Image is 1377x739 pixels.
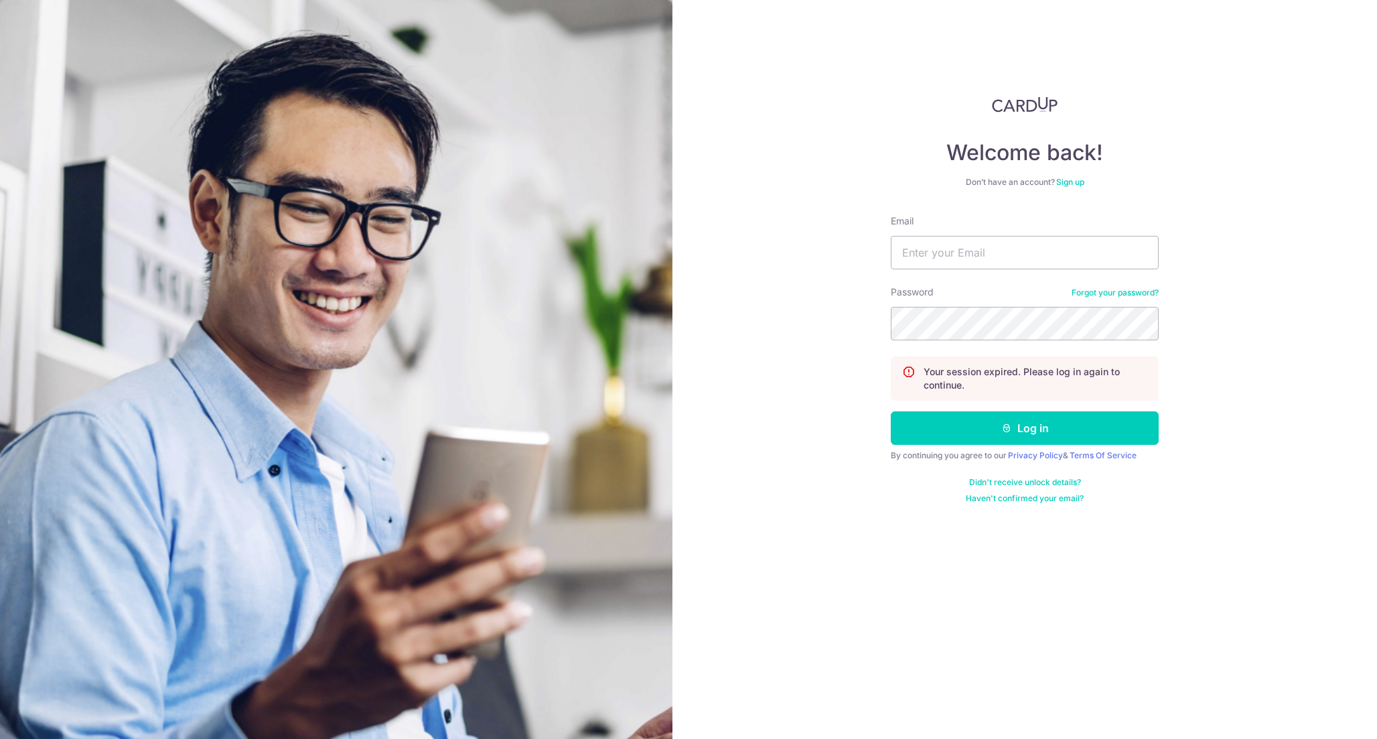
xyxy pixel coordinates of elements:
a: Forgot your password? [1072,287,1159,298]
div: Don’t have an account? [891,177,1159,188]
a: Privacy Policy [1008,450,1063,460]
label: Email [891,214,914,228]
div: By continuing you agree to our & [891,450,1159,461]
a: Sign up [1056,177,1084,187]
a: Didn't receive unlock details? [969,477,1081,488]
a: Haven't confirmed your email? [966,493,1084,504]
h4: Welcome back! [891,139,1159,166]
label: Password [891,285,934,299]
img: CardUp Logo [992,96,1058,113]
a: Terms Of Service [1070,450,1137,460]
input: Enter your Email [891,236,1159,269]
button: Log in [891,411,1159,445]
p: Your session expired. Please log in again to continue. [924,365,1147,392]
